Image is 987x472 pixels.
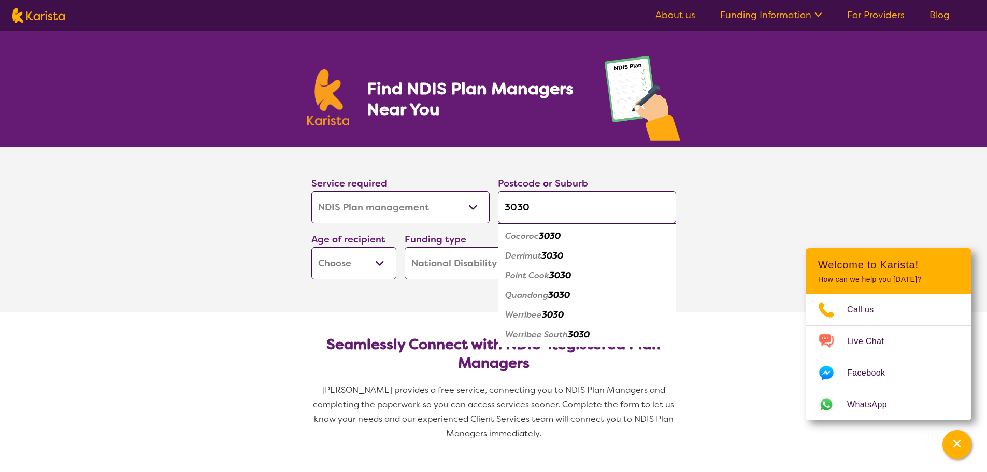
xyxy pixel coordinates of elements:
img: Karista logo [307,69,350,125]
span: Live Chat [847,334,896,349]
p: How can we help you [DATE]? [818,275,959,284]
div: Cocoroc 3030 [503,226,671,246]
div: Point Cook 3030 [503,266,671,285]
div: Werribee South 3030 [503,325,671,345]
em: Derrimut [505,250,541,261]
h1: Find NDIS Plan Managers Near You [367,78,583,120]
em: Quandong [505,290,548,301]
label: Funding type [405,233,466,246]
ul: Choose channel [806,294,971,420]
a: Web link opens in a new tab. [806,389,971,420]
em: Point Cook [505,270,549,281]
label: Age of recipient [311,233,385,246]
div: Quandong 3030 [503,285,671,305]
a: About us [655,9,695,21]
label: Postcode or Suburb [498,177,588,190]
span: WhatsApp [847,397,899,412]
h2: Seamlessly Connect with NDIS-Registered Plan Managers [320,335,668,373]
em: Werribee South [505,329,568,340]
em: 3030 [549,270,571,281]
div: Werribee 3030 [503,305,671,325]
a: For Providers [847,9,905,21]
em: 3030 [541,250,563,261]
h2: Welcome to Karista! [818,259,959,271]
em: 3030 [548,290,570,301]
em: Werribee [505,309,542,320]
a: Blog [929,9,950,21]
div: Derrimut 3030 [503,246,671,266]
em: 3030 [568,329,590,340]
span: Facebook [847,365,897,381]
em: 3030 [542,309,564,320]
button: Channel Menu [942,430,971,459]
label: Service required [311,177,387,190]
div: Channel Menu [806,248,971,420]
a: Funding Information [720,9,822,21]
span: [PERSON_NAME] provides a free service, connecting you to NDIS Plan Managers and completing the pa... [313,384,676,439]
em: 3030 [539,231,561,241]
input: Type [498,191,676,223]
img: Karista logo [12,8,65,23]
span: Call us [847,302,886,318]
em: Cocoroc [505,231,539,241]
img: plan-management [605,56,680,147]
